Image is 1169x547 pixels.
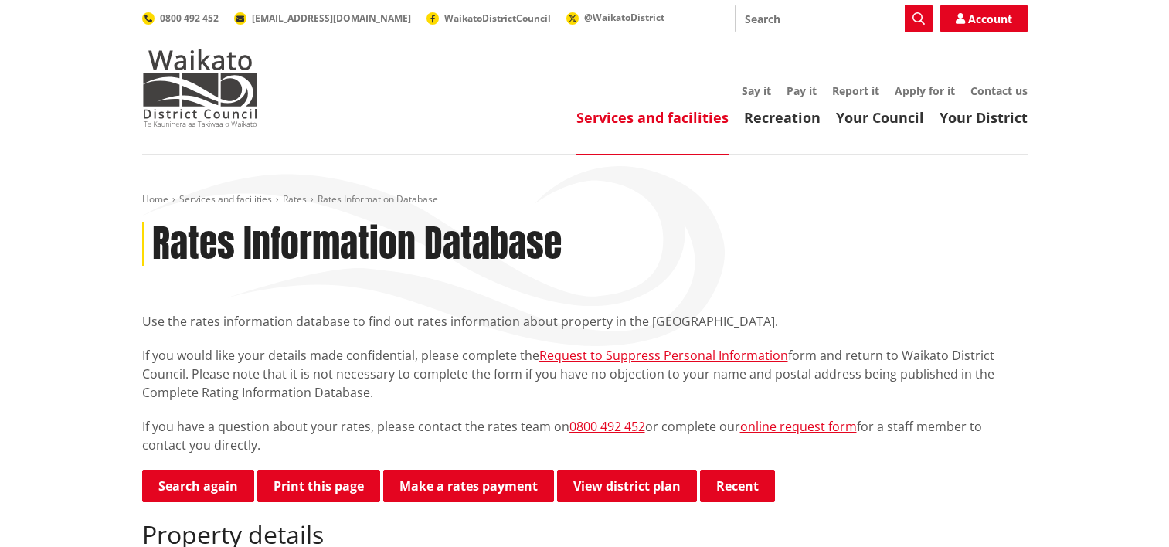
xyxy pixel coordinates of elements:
img: Waikato District Council - Te Kaunihera aa Takiwaa o Waikato [142,49,258,127]
a: Request to Suppress Personal Information [539,347,788,364]
p: If you would like your details made confidential, please complete the form and return to Waikato ... [142,346,1028,402]
a: Recreation [744,108,821,127]
a: Services and facilities [179,192,272,206]
a: 0800 492 452 [569,418,645,435]
a: View district plan [557,470,697,502]
button: Print this page [257,470,380,502]
a: Say it [742,83,771,98]
nav: breadcrumb [142,193,1028,206]
a: Account [940,5,1028,32]
button: Recent [700,470,775,502]
a: Apply for it [895,83,955,98]
a: [EMAIL_ADDRESS][DOMAIN_NAME] [234,12,411,25]
a: WaikatoDistrictCouncil [426,12,551,25]
a: 0800 492 452 [142,12,219,25]
a: Home [142,192,168,206]
a: Your Council [836,108,924,127]
a: Report it [832,83,879,98]
a: Your District [940,108,1028,127]
span: @WaikatoDistrict [584,11,664,24]
input: Search input [735,5,933,32]
a: Contact us [970,83,1028,98]
span: 0800 492 452 [160,12,219,25]
a: online request form [740,418,857,435]
span: [EMAIL_ADDRESS][DOMAIN_NAME] [252,12,411,25]
a: Services and facilities [576,108,729,127]
a: Make a rates payment [383,470,554,502]
a: Pay it [787,83,817,98]
a: Rates [283,192,307,206]
span: Rates Information Database [318,192,438,206]
span: WaikatoDistrictCouncil [444,12,551,25]
p: If you have a question about your rates, please contact the rates team on or complete our for a s... [142,417,1028,454]
h1: Rates Information Database [152,222,562,267]
a: @WaikatoDistrict [566,11,664,24]
a: Search again [142,470,254,502]
p: Use the rates information database to find out rates information about property in the [GEOGRAPHI... [142,312,1028,331]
